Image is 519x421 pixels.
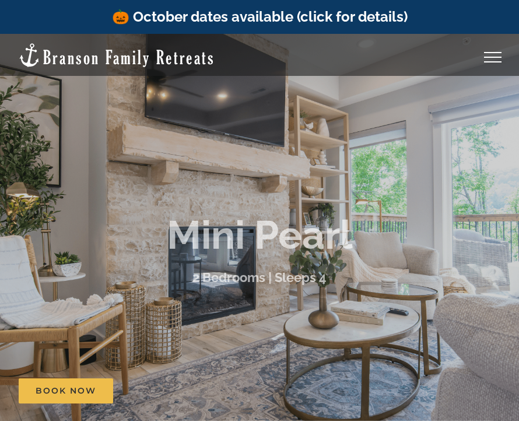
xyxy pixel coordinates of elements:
b: Mini Pearl [167,212,353,259]
a: Book Now [19,378,113,403]
a: 🎃 October dates available (click for details) [112,8,408,25]
a: Toggle Menu [469,52,516,62]
h3: 2 Bedrooms | Sleeps 4 [192,270,327,285]
img: Branson Family Retreats Logo [17,42,215,68]
span: Book Now [36,386,96,396]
